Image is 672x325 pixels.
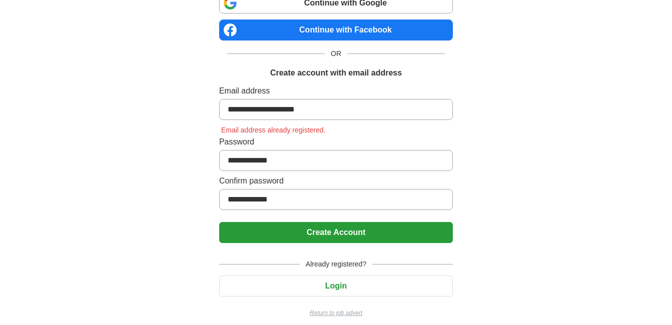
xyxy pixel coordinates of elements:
[300,259,372,269] span: Already registered?
[219,19,453,40] a: Continue with Facebook
[325,48,347,59] span: OR
[219,308,453,317] a: Return to job advert
[219,126,328,134] span: Email address already registered.
[219,136,453,148] label: Password
[219,85,453,97] label: Email address
[219,175,453,187] label: Confirm password
[219,275,453,296] button: Login
[270,67,402,79] h1: Create account with email address
[219,281,453,290] a: Login
[219,222,453,243] button: Create Account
